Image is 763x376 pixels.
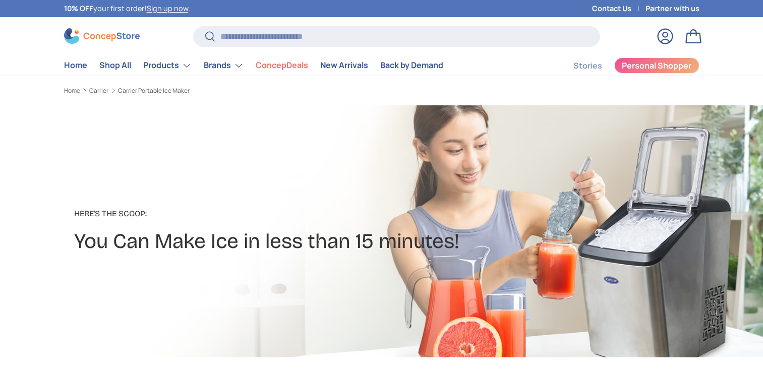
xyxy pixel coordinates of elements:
[147,4,188,13] a: Sign up now
[89,88,108,94] a: Carrier
[74,208,459,220] p: Here's the Scoop:
[380,55,443,75] a: Back by Demand
[645,3,699,14] a: Partner with us
[64,3,190,14] p: your first order! .
[549,55,699,76] nav: Secondary
[137,55,198,76] summary: Products
[74,228,459,255] h2: You Can Make Ice in less than 15 minutes!
[573,56,602,76] a: Stories
[64,4,93,13] strong: 10% OFF
[614,57,699,74] a: Personal Shopper
[64,28,140,44] img: ConcepStore
[143,55,192,76] a: Products
[64,88,80,94] a: Home
[204,55,244,76] a: Brands
[99,55,131,75] a: Shop All
[64,55,87,75] a: Home
[118,88,190,94] a: Carrier Portable Ice Maker
[622,61,691,70] span: Personal Shopper
[64,86,401,95] nav: Breadcrumbs
[198,55,250,76] summary: Brands
[592,3,645,14] a: Contact Us
[256,55,308,75] a: ConcepDeals
[64,55,443,76] nav: Primary
[320,55,368,75] a: New Arrivals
